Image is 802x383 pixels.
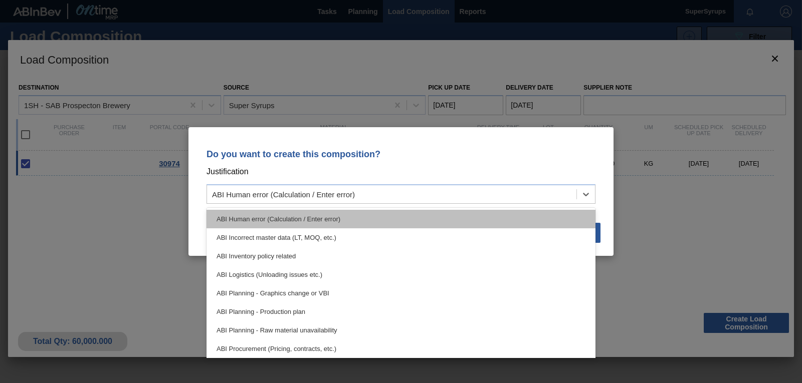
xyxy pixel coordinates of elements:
[207,265,595,284] div: ABI Logistics (Unloading issues etc.)
[207,149,595,159] p: Do you want to create this composition?
[207,339,595,358] div: ABI Procurement (Pricing, contracts, etc.)
[207,228,595,247] div: ABI Incorrect master data (LT, MOQ, etc.)
[207,302,595,321] div: ABI Planning - Production plan
[207,321,595,339] div: ABI Planning - Raw material unavailability
[212,190,355,199] div: ABI Human error (Calculation / Enter error)
[207,247,595,265] div: ABI Inventory policy related
[207,210,595,228] div: ABI Human error (Calculation / Enter error)
[207,165,595,178] p: Justification
[207,284,595,302] div: ABI Planning - Graphics change or VBI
